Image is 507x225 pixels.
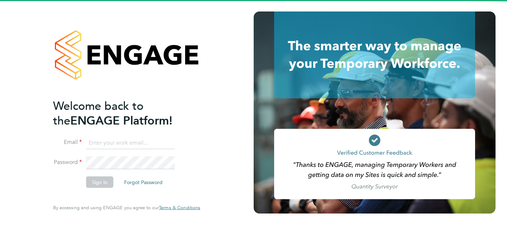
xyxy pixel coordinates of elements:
label: Password [53,159,82,166]
input: Enter your work email... [86,136,175,149]
label: Email [53,139,82,146]
button: Forgot Password [118,177,168,188]
span: By accessing and using ENGAGE you agree to our [53,205,200,211]
span: Welcome back to the [53,99,144,127]
button: Sign In [86,177,113,188]
a: Terms & Conditions [159,205,200,211]
h2: ENGAGE Platform! [53,98,193,128]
